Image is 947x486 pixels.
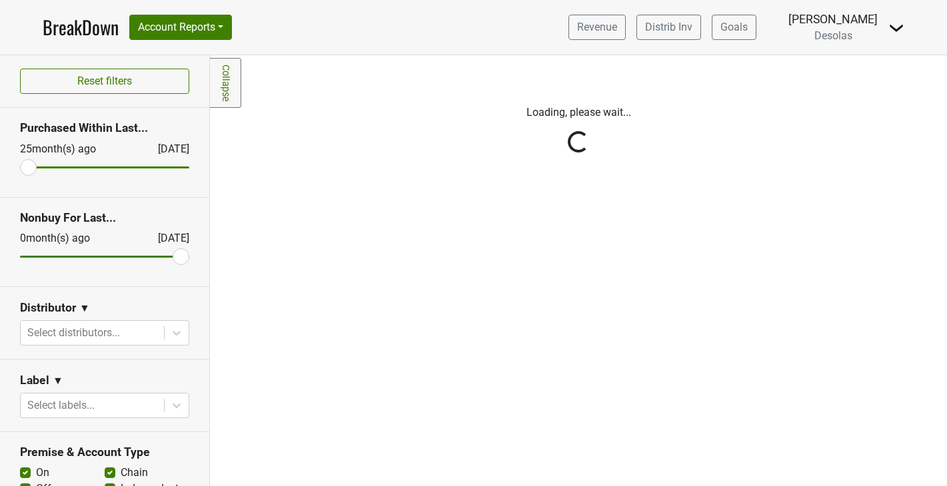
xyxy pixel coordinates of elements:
a: Distrib Inv [636,15,701,40]
a: BreakDown [43,13,119,41]
button: Account Reports [129,15,232,40]
span: Desolas [814,29,852,42]
a: Collapse [210,58,241,108]
a: Revenue [568,15,626,40]
img: Dropdown Menu [888,20,904,36]
div: [PERSON_NAME] [788,11,878,28]
p: Loading, please wait... [220,105,937,121]
a: Goals [712,15,756,40]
